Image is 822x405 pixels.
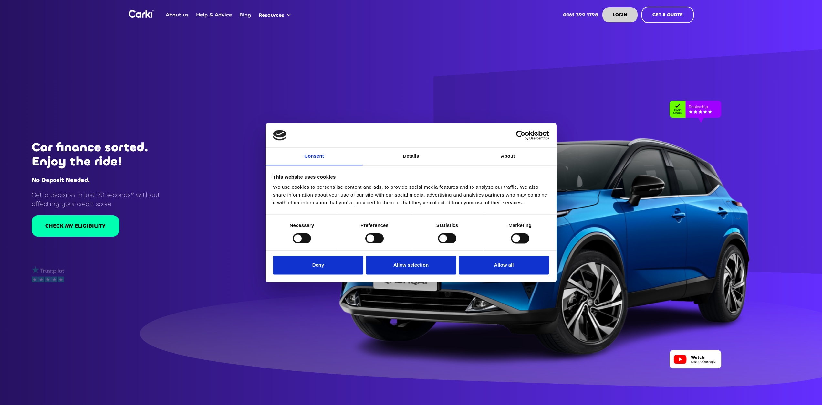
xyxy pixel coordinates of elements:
[641,7,694,23] a: GET A QUOTE
[45,222,106,229] div: CHECK MY ELIGIBILITY
[290,223,314,228] strong: Necessary
[559,2,602,27] a: 0161 399 1798
[508,223,532,228] strong: Marketing
[129,10,154,18] img: Logo
[273,256,363,275] button: Deny
[460,148,557,166] a: About
[32,176,90,184] strong: No Deposit Needed.
[436,223,458,228] strong: Statistics
[613,12,627,18] strong: LOGIN
[266,148,363,166] a: Consent
[32,215,119,237] a: CHECK MY ELIGIBILITY
[129,10,154,18] a: home
[363,148,460,166] a: Details
[360,223,389,228] strong: Preferences
[273,184,549,207] div: We use cookies to personalise content and ads, to provide social media features and to analyse ou...
[255,3,297,27] div: Resources
[32,140,176,169] h1: Car finance sorted. Enjoy the ride!
[259,12,284,19] div: Resources
[563,11,598,18] strong: 0161 399 1798
[652,12,683,18] strong: GET A QUOTE
[162,2,192,27] a: About us
[32,266,64,274] img: trustpilot
[493,130,549,140] a: Usercentrics Cookiebot - opens in a new window
[273,173,549,181] div: This website uses cookies
[366,256,456,275] button: Allow selection
[602,7,638,22] a: LOGIN
[32,190,176,208] p: Get a decision in just 20 seconds* without affecting your credit score
[236,2,255,27] a: Blog
[192,2,236,27] a: Help & Advice
[32,276,64,282] img: stars
[459,256,549,275] button: Allow all
[273,130,286,140] img: logo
